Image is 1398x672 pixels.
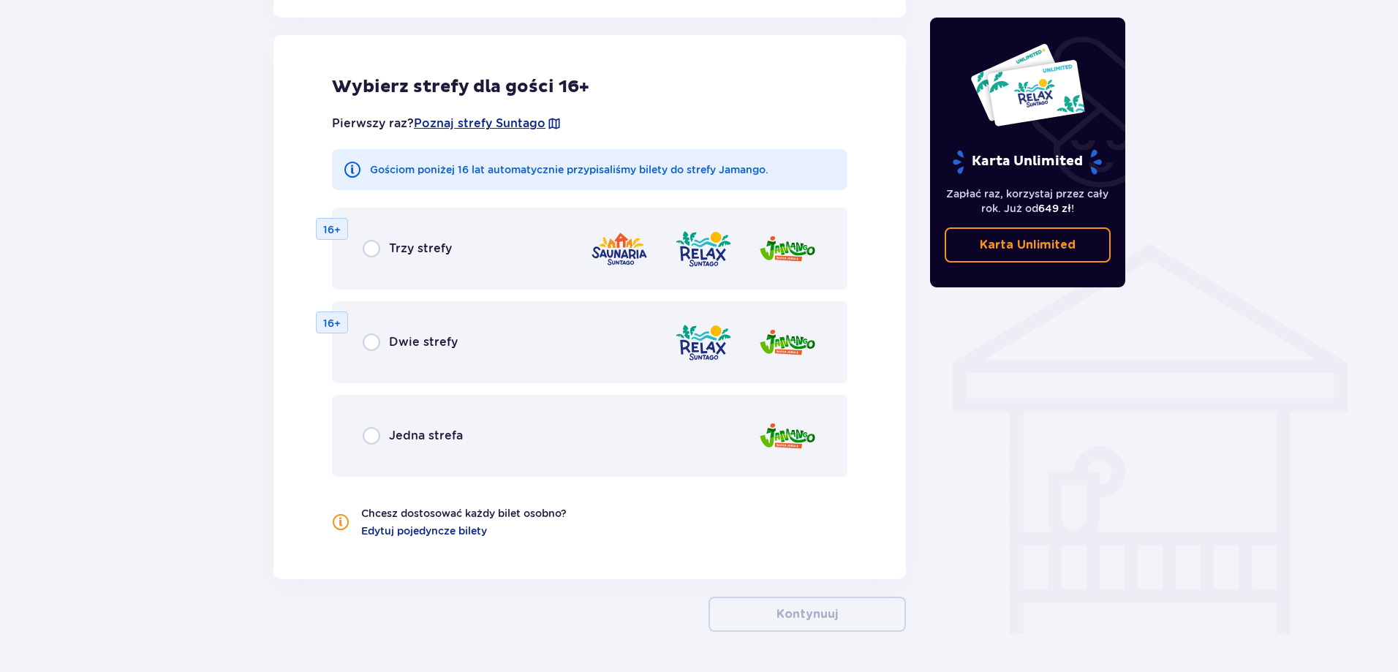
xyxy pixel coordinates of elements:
a: Poznaj strefy Suntago [414,116,545,132]
img: Saunaria [590,228,649,270]
p: 16+ [323,222,341,237]
p: Zapłać raz, korzystaj przez cały rok. Już od ! [945,186,1111,216]
img: Dwie karty całoroczne do Suntago z napisem 'UNLIMITED RELAX', na białym tle z tropikalnymi liśćmi... [970,42,1086,127]
span: Trzy strefy [389,241,452,257]
span: Dwie strefy [389,334,458,350]
p: Pierwszy raz? [332,116,562,132]
img: Jamango [758,228,817,270]
p: Kontynuuj [777,606,838,622]
button: Kontynuuj [709,597,906,632]
span: Jedna strefa [389,428,463,444]
p: 16+ [323,316,341,331]
img: Relax [674,228,733,270]
p: Chcesz dostosować każdy bilet osobno? [361,506,567,521]
p: Karta Unlimited [980,237,1076,253]
img: Jamango [758,415,817,457]
p: Gościom poniżej 16 lat automatycznie przypisaliśmy bilety do strefy Jamango. [370,162,768,177]
h2: Wybierz strefy dla gości 16+ [332,76,847,98]
a: Edytuj pojedyncze bilety [361,524,487,538]
a: Karta Unlimited [945,227,1111,263]
span: 649 zł [1038,203,1071,214]
img: Relax [674,322,733,363]
img: Jamango [758,322,817,363]
p: Karta Unlimited [951,149,1103,175]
